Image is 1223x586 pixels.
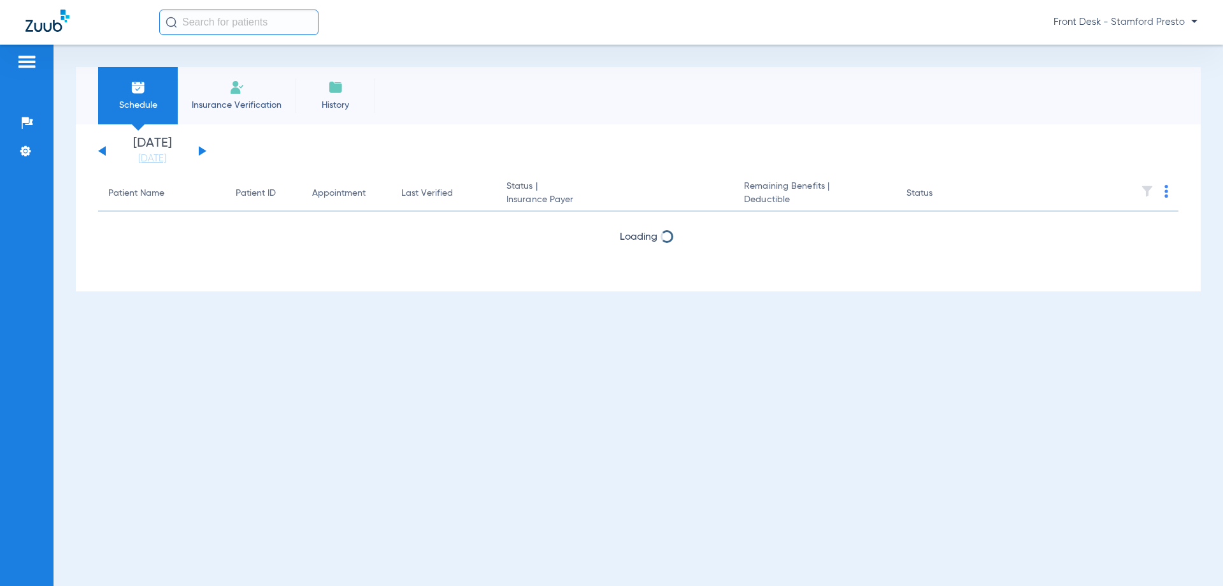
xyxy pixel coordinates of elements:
[187,99,286,112] span: Insurance Verification
[312,187,366,200] div: Appointment
[108,187,215,200] div: Patient Name
[305,99,366,112] span: History
[25,10,69,32] img: Zuub Logo
[896,176,982,212] th: Status
[734,176,896,212] th: Remaining Benefits |
[108,187,164,200] div: Patient Name
[114,152,190,165] a: [DATE]
[17,54,37,70] img: hamburger-icon
[1054,16,1198,29] span: Front Desk - Stamford Presto
[236,187,292,200] div: Patient ID
[131,80,146,95] img: Schedule
[401,187,453,200] div: Last Verified
[1141,185,1154,198] img: filter.svg
[496,176,734,212] th: Status |
[108,99,168,112] span: Schedule
[620,232,657,242] span: Loading
[328,80,343,95] img: History
[506,193,724,207] span: Insurance Payer
[1164,185,1168,198] img: group-dot-blue.svg
[744,193,885,207] span: Deductible
[159,10,318,35] input: Search for patients
[401,187,486,200] div: Last Verified
[166,17,177,28] img: Search Icon
[236,187,276,200] div: Patient ID
[312,187,381,200] div: Appointment
[229,80,245,95] img: Manual Insurance Verification
[114,137,190,165] li: [DATE]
